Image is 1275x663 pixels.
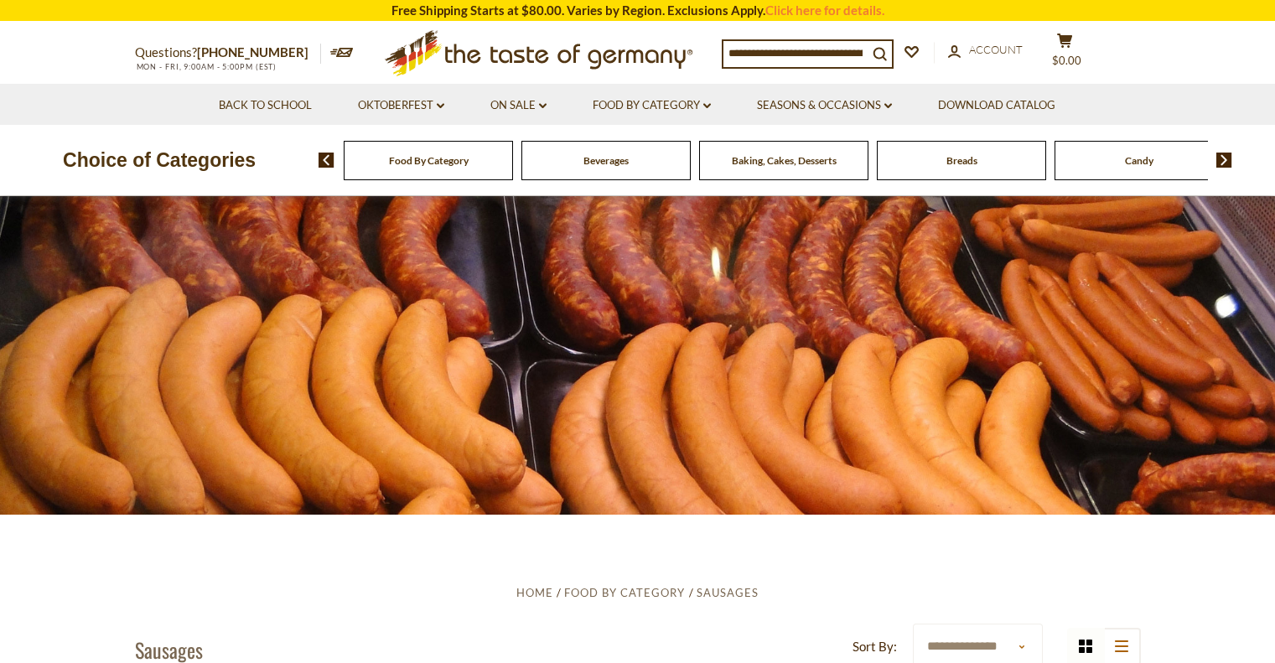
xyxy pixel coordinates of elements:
a: Home [516,586,553,599]
img: previous arrow [319,153,334,168]
button: $0.00 [1040,33,1091,75]
a: Account [948,41,1023,60]
a: Back to School [219,96,312,115]
a: Food By Category [389,154,469,167]
a: On Sale [490,96,547,115]
a: Baking, Cakes, Desserts [732,154,837,167]
a: Beverages [583,154,629,167]
p: Questions? [135,42,321,64]
img: next arrow [1216,153,1232,168]
a: Food By Category [564,586,685,599]
a: [PHONE_NUMBER] [197,44,308,60]
span: $0.00 [1052,54,1081,67]
h1: Sausages [135,637,203,662]
span: Account [969,43,1023,56]
a: Seasons & Occasions [757,96,892,115]
a: Breads [946,154,977,167]
a: Oktoberfest [358,96,444,115]
a: Food By Category [593,96,711,115]
span: MON - FRI, 9:00AM - 5:00PM (EST) [135,62,277,71]
label: Sort By: [853,636,897,657]
a: Sausages [697,586,759,599]
a: Candy [1125,154,1153,167]
a: Download Catalog [938,96,1055,115]
a: Click here for details. [765,3,884,18]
